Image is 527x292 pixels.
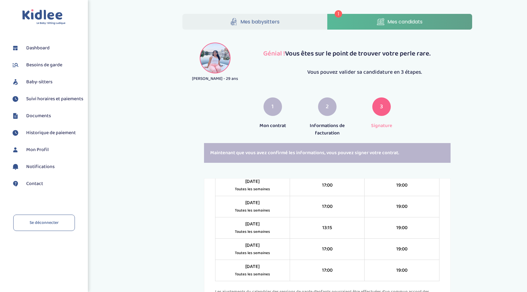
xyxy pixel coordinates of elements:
span: Baby-sitters [26,78,52,86]
td: 19:00 [365,217,439,238]
a: Besoins de garde [11,60,83,70]
img: profil.svg [11,145,20,154]
img: babysitters.svg [11,77,20,87]
a: Mes babysitters [182,14,327,30]
small: Toutes les semaines [235,207,270,214]
td: 13:15 [290,217,364,238]
a: Mon Profil [11,145,83,154]
span: Besoins de garde [26,61,62,69]
img: contact.svg [11,179,20,188]
p: Signature [359,122,404,130]
a: Suivi horaires et paiements [11,94,83,104]
span: 1 [272,102,274,111]
span: 2 [326,102,329,111]
small: Toutes les semaines [235,228,270,235]
img: notification.svg [11,162,20,171]
a: Baby-sitters [11,77,83,87]
td: [DATE] [215,175,290,196]
span: Génial ! [263,48,285,59]
small: Toutes les semaines [235,271,270,278]
td: 19:00 [365,260,439,281]
td: 17:00 [290,196,364,217]
p: Vous êtes sur le point de trouver votre perle rare. [257,49,472,59]
span: Documents [26,112,51,120]
img: besoin.svg [11,60,20,70]
span: Historique de paiement [26,129,76,137]
a: Historique de paiement [11,128,83,138]
a: Documents [11,111,83,121]
a: Dashboard [11,43,83,53]
span: Mes candidats [387,18,423,26]
a: Contact [11,179,83,188]
a: Notifications [11,162,83,171]
p: [PERSON_NAME] - 29 ans [182,76,248,82]
span: Mon Profil [26,146,49,154]
td: [DATE] [215,238,290,260]
img: logo.svg [22,9,66,25]
span: Suivi horaires et paiements [26,95,83,103]
td: [DATE] [215,196,290,217]
span: Notifications [26,163,55,171]
a: Mes candidats [327,14,472,30]
img: suivihoraire.svg [11,94,20,104]
td: 19:00 [365,196,439,217]
small: Toutes les semaines [235,186,270,192]
p: Mon contrat [250,122,296,130]
span: Contact [26,180,43,187]
td: 17:00 [290,238,364,260]
small: Toutes les semaines [235,250,270,256]
td: [DATE] [215,260,290,281]
a: Se déconnecter [13,215,75,231]
td: 19:00 [365,175,439,196]
p: Informations de facturation [304,122,350,137]
td: 17:00 [290,260,364,281]
span: 1 [335,10,342,18]
p: Vous pouvez valider sa candidature en 3 étapes. [257,68,472,76]
td: [DATE] [215,217,290,238]
span: Mes babysitters [240,18,280,26]
img: dashboard.svg [11,43,20,53]
img: documents.svg [11,111,20,121]
span: Dashboard [26,44,50,52]
td: 19:00 [365,238,439,260]
img: suivihoraire.svg [11,128,20,138]
td: 17:00 [290,175,364,196]
div: Maintenant que vous avez confirmé les informations, vous pouvez signer votre contrat. [204,143,451,163]
span: 3 [380,102,383,111]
